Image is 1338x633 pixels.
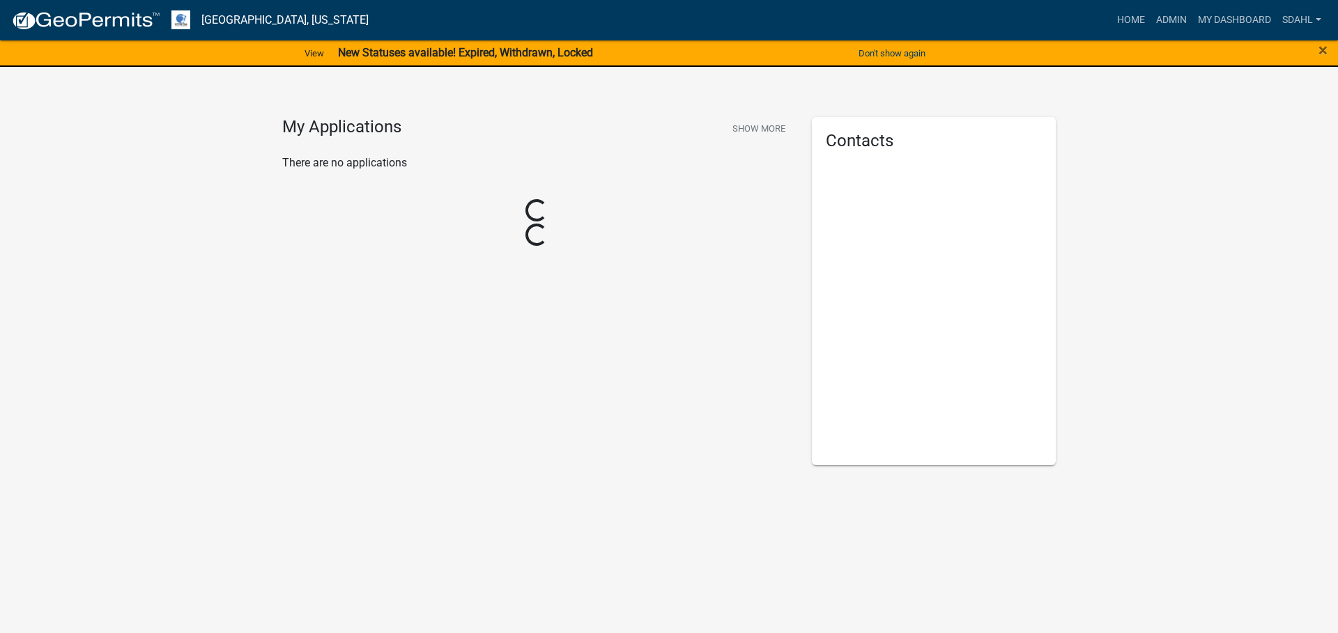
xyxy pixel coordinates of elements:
[1277,7,1327,33] a: sdahl
[282,117,401,138] h4: My Applications
[171,10,190,29] img: Otter Tail County, Minnesota
[1318,40,1328,60] span: ×
[853,42,931,65] button: Don't show again
[1112,7,1151,33] a: Home
[1151,7,1192,33] a: Admin
[826,131,1042,151] h5: Contacts
[1318,42,1328,58] button: Close
[338,46,593,59] strong: New Statuses available! Expired, Withdrawn, Locked
[282,155,791,171] p: There are no applications
[201,8,369,32] a: [GEOGRAPHIC_DATA], [US_STATE]
[299,42,330,65] a: View
[1192,7,1277,33] a: My Dashboard
[727,117,791,140] button: Show More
